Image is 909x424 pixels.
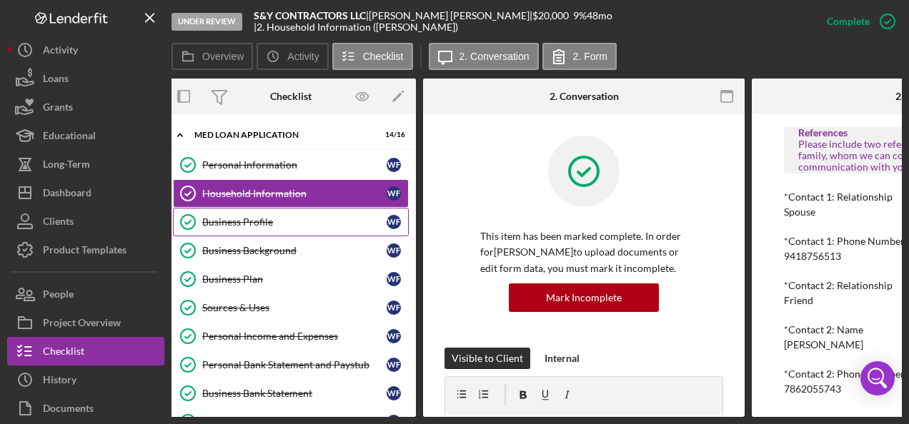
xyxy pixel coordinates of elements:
[429,43,539,70] button: 2. Conversation
[7,280,164,308] button: People
[202,245,387,256] div: Business Background
[202,188,387,199] div: Household Information
[546,283,622,312] div: Mark Incomplete
[43,178,91,211] div: Dashboard
[7,308,164,337] button: Project Overview
[7,178,164,207] button: Dashboard
[173,179,409,208] a: Household InformationWF
[43,308,121,340] div: Project Overview
[173,379,409,408] a: Business Bank StatementWF
[509,283,659,312] button: Mark Incomplete
[387,329,401,343] div: W F
[43,150,90,182] div: Long-Term
[202,302,387,313] div: Sources & Uses
[43,64,69,96] div: Loans
[172,13,242,31] div: Under Review
[287,51,319,62] label: Activity
[827,7,870,36] div: Complete
[43,121,96,153] div: Educational
[784,339,863,350] div: [PERSON_NAME]
[813,7,902,36] button: Complete
[363,51,404,62] label: Checklist
[173,208,409,236] a: Business ProfileWF
[7,365,164,394] button: History
[173,151,409,179] a: Personal InformationWF
[480,228,687,276] p: This item has been marked complete. In order for [PERSON_NAME] to upload documents or edit form d...
[7,236,164,264] button: Product Templates
[43,337,84,369] div: Checklist
[43,207,74,239] div: Clients
[387,301,401,315] div: W F
[270,91,312,102] div: Checklist
[257,43,328,70] button: Activity
[7,394,164,423] button: Documents
[202,330,387,342] div: Personal Income and Expenses
[202,388,387,399] div: Business Bank Statement
[537,348,587,369] button: Internal
[172,43,253,70] button: Overview
[173,265,409,293] a: Business PlanWF
[7,36,164,64] button: Activity
[202,159,387,171] div: Personal Information
[7,93,164,121] button: Grants
[173,293,409,322] a: Sources & UsesWF
[43,280,74,312] div: People
[43,93,73,125] div: Grants
[43,365,76,398] div: History
[784,383,841,395] div: 7862055743
[587,10,612,21] div: 48 mo
[202,51,244,62] label: Overview
[573,51,607,62] label: 2. Form
[202,216,387,228] div: Business Profile
[202,273,387,285] div: Business Plan
[387,243,401,258] div: W F
[254,21,458,33] div: | 2. Household Information ([PERSON_NAME])
[784,206,815,218] div: Spouse
[460,51,530,62] label: 2. Conversation
[43,36,78,68] div: Activity
[173,350,409,379] a: Personal Bank Statement and PaystubWF
[860,361,895,395] div: Open Intercom Messenger
[194,131,369,139] div: MED Loan Application
[7,121,164,150] button: Educational
[545,348,580,369] div: Internal
[43,236,126,268] div: Product Templates
[7,207,164,236] button: Clients
[254,10,369,21] div: |
[452,348,523,369] div: Visible to Client
[7,150,164,178] button: Long-Term
[387,272,401,286] div: W F
[387,215,401,229] div: W F
[7,337,164,365] button: Checklist
[784,251,841,262] div: 9418756513
[369,10,532,21] div: [PERSON_NAME] [PERSON_NAME] |
[254,9,366,21] b: S&Y CONTRACTORS LLC
[784,295,813,306] div: Friend
[173,236,409,265] a: Business BackgroundWF
[332,43,413,70] button: Checklist
[379,131,405,139] div: 14 / 16
[542,43,617,70] button: 2. Form
[7,64,164,93] button: Loans
[387,358,401,372] div: W F
[387,386,401,400] div: W F
[532,9,569,21] span: $20,000
[444,348,530,369] button: Visible to Client
[173,322,409,350] a: Personal Income and ExpensesWF
[387,186,401,201] div: W F
[573,10,587,21] div: 9 %
[202,359,387,370] div: Personal Bank Statement and Paystub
